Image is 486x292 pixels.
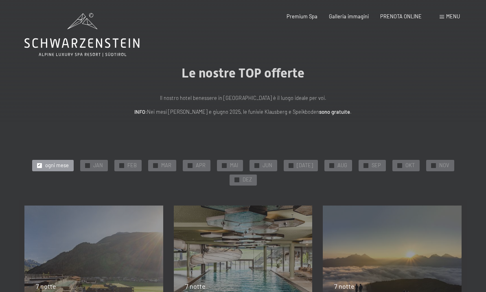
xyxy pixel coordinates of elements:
span: OKT [405,162,415,169]
span: ✓ [330,163,333,168]
p: Nei mesi [PERSON_NAME] e giugno 2025, le funivie Klausberg e Speikboden . [80,108,406,116]
a: Galleria immagini [329,13,369,20]
a: Premium Spa [287,13,317,20]
strong: INFO: [134,108,147,115]
span: ✓ [398,163,401,168]
span: Le nostre TOP offerte [182,65,304,81]
span: SEP [372,162,381,169]
span: 7 notte [36,282,56,290]
span: ✓ [235,178,238,182]
span: FEB [127,162,137,169]
span: NOV [439,162,449,169]
span: 7 notte [334,282,355,290]
p: Il nostro hotel benessere in [GEOGRAPHIC_DATA] è il luogo ideale per voi. [80,94,406,102]
span: ✓ [223,163,225,168]
span: MAR [161,162,171,169]
span: MAI [230,162,238,169]
span: ✓ [364,163,367,168]
span: ✓ [120,163,123,168]
a: PRENOTA ONLINE [380,13,422,20]
span: [DATE] [297,162,313,169]
span: ✓ [188,163,191,168]
span: Menu [446,13,460,20]
span: AUG [337,162,347,169]
span: ✓ [86,163,89,168]
span: ✓ [154,163,157,168]
span: ✓ [432,163,435,168]
span: DEZ [243,176,252,184]
span: APR [196,162,206,169]
span: JUN [263,162,272,169]
strong: sono gratuite [319,108,350,115]
span: 7 notte [185,282,206,290]
span: ogni mese [45,162,69,169]
span: JAN [93,162,103,169]
span: ✓ [255,163,258,168]
span: ✓ [289,163,292,168]
span: ✓ [38,163,41,168]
